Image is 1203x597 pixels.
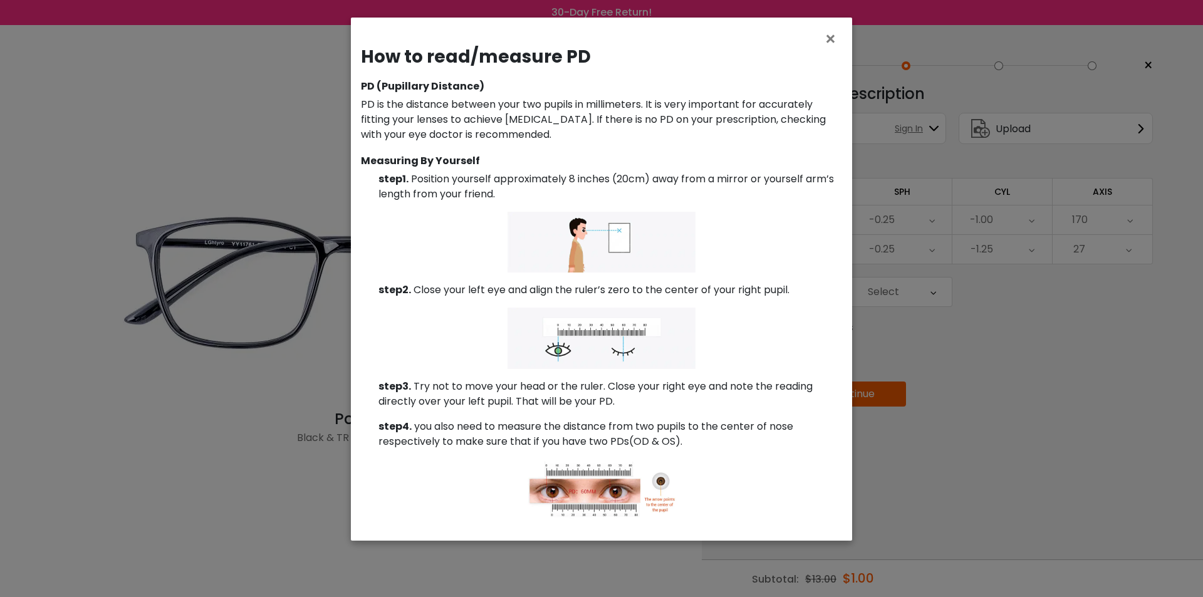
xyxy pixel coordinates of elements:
span: × [824,26,842,53]
span: Try not to move your head or the ruler. Close your right eye and note the reading directly over y... [378,379,813,408]
h6: Measuring By Yourself [361,155,842,167]
span: you also need to measure the distance from two pupils to the center of nose respectively to make ... [378,419,793,449]
span: Close your left eye and align the ruler’s zero to the center of your right pupil. [414,283,789,297]
h6: PD (Pupillary Distance) [361,80,842,92]
button: Close [824,28,842,49]
img: 1552951958740027499.png [508,459,695,521]
span: step3. [378,379,411,393]
span: step4. [378,419,412,433]
span: step2. [378,283,411,297]
span: step1. [378,172,409,186]
h3: How to read/measure PD [361,46,842,68]
span: Position yourself approximately 8 inches (20cm) away from a mirror or yourself arm’s length from ... [378,172,834,201]
p: PD is the distance between your two pupils in millimeters. It is very important for accurately fi... [361,97,842,142]
img: 1554867363006041784.png [508,212,695,273]
img: 1554867376842025662.png [508,308,695,368]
